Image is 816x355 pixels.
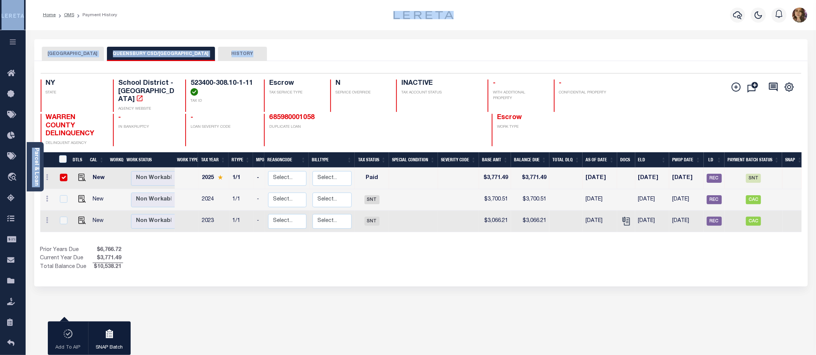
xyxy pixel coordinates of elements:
[583,189,617,211] td: [DATE]
[401,80,479,88] h4: INACTIVE
[90,211,111,232] td: New
[229,211,254,232] td: 1/1
[309,152,355,168] th: BillType: activate to sort column ascending
[40,263,93,271] td: Total Balance Due
[583,168,617,189] td: [DATE]
[46,90,104,96] p: STATE
[64,13,74,17] a: OMS
[191,80,255,96] h4: 523400-308.10-1-11
[394,11,454,19] img: logo-dark.svg
[497,124,555,130] p: WORK TYPE
[389,152,438,168] th: Special Condition: activate to sort column ascending
[40,152,55,168] th: &nbsp;&nbsp;&nbsp;&nbsp;&nbsp;&nbsp;&nbsp;&nbsp;&nbsp;&nbsp;
[253,152,264,168] th: MPO
[46,141,104,146] p: DELINQUENT AGENCY
[74,12,117,18] li: Payment History
[264,152,309,168] th: ReasonCode: activate to sort column ascending
[583,211,617,232] td: [DATE]
[96,344,123,352] p: SNAP Batch
[254,168,265,189] td: -
[707,174,722,183] span: REC
[559,90,617,96] p: CONFIDENTIAL PROPERTY
[254,211,265,232] td: -
[93,246,123,254] span: $6,766.72
[174,152,198,168] th: Work Type
[34,148,39,186] a: Parcel & Loan
[365,217,380,226] span: SNT
[746,195,761,204] span: CAC
[707,219,722,224] a: REC
[269,90,321,96] p: TAX SERVICE TYPE
[746,197,761,202] a: CAC
[479,211,511,232] td: $3,066.21
[90,168,111,189] td: New
[355,152,389,168] th: Tax Status: activate to sort column ascending
[479,168,511,189] td: $3,771.49
[254,189,265,211] td: -
[118,80,176,104] h4: School District - [GEOGRAPHIC_DATA]
[199,189,229,211] td: 2024
[635,211,669,232] td: [DATE]
[124,152,175,168] th: Work Status
[617,152,635,168] th: Docs
[43,13,56,17] a: Home
[511,152,549,168] th: Balance Due: activate to sort column ascending
[107,152,124,168] th: WorkQ
[46,80,104,88] h4: NY
[493,90,545,101] p: WITH ADDITIONAL PROPERTY
[118,106,176,112] p: AGENCY WEBSITE
[746,176,761,181] a: SNT
[87,152,107,168] th: CAL: activate to sort column ascending
[229,168,254,189] td: 1/1
[707,195,722,204] span: REC
[782,152,805,168] th: SNAP: activate to sort column ascending
[669,189,704,211] td: [DATE]
[42,47,104,61] button: [GEOGRAPHIC_DATA]
[46,114,95,137] span: WARREN COUNTY DELINQUENCY
[669,168,704,189] td: [DATE]
[704,152,725,168] th: LD: activate to sort column ascending
[669,211,704,232] td: [DATE]
[746,174,761,183] span: SNT
[90,189,111,211] td: New
[191,124,255,130] p: LOAN SEVERITY CODE
[218,47,267,61] button: HISTORY
[707,217,722,226] span: REC
[107,47,215,61] button: QUEENSBURY CSD/[GEOGRAPHIC_DATA]
[191,114,193,121] span: -
[218,175,223,180] img: Star.svg
[479,189,511,211] td: $3,700.51
[199,211,229,232] td: 2023
[40,246,93,254] td: Prior Years Due
[493,80,496,87] span: -
[355,168,389,189] td: Paid
[746,219,761,224] a: CAC
[497,114,522,121] span: Escrow
[199,168,229,189] td: 2025
[365,195,380,204] span: SNT
[707,176,722,181] a: REC
[511,189,549,211] td: $3,700.51
[55,152,70,168] th: &nbsp;
[635,168,669,189] td: [DATE]
[336,90,387,96] p: SERVICE OVERRIDE
[269,114,314,121] a: 685980001058
[118,114,121,121] span: -
[746,217,761,226] span: CAC
[511,211,549,232] td: $3,066.21
[583,152,617,168] th: As of Date: activate to sort column ascending
[635,152,670,168] th: ELD: activate to sort column ascending
[229,189,254,211] td: 1/1
[549,152,583,168] th: Total DLQ: activate to sort column ascending
[707,197,722,202] a: REC
[635,189,669,211] td: [DATE]
[93,263,123,271] span: $10,538.21
[118,124,176,130] p: IN BANKRUPTCY
[438,152,479,168] th: Severity Code: activate to sort column ascending
[198,152,229,168] th: Tax Year: activate to sort column ascending
[336,80,387,88] h4: N
[229,152,253,168] th: RType: activate to sort column ascending
[93,254,123,263] span: $3,771.49
[191,98,255,104] p: TAX ID
[269,80,321,88] h4: Escrow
